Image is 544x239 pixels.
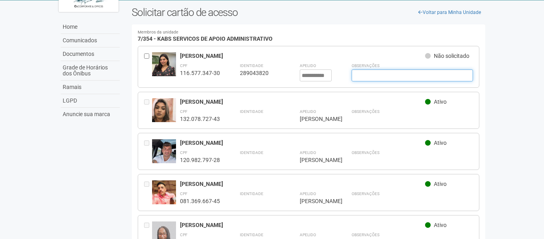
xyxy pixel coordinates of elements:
div: [PERSON_NAME] [300,198,332,205]
a: LGPD [61,94,120,108]
small: Membros da unidade [138,30,480,35]
img: user.jpg [152,98,176,130]
strong: CPF [180,150,188,155]
div: 081.369.667-45 [180,198,220,205]
span: Ativo [434,181,447,187]
div: Entre em contato com a Aministração para solicitar o cancelamento ou 2a via [144,139,152,164]
strong: CPF [180,192,188,196]
div: [PERSON_NAME] [180,98,425,105]
strong: Identidade [240,192,263,196]
strong: Apelido [300,233,316,237]
a: Comunicados [61,34,120,47]
img: user.jpg [152,52,176,78]
strong: Observações [352,192,380,196]
a: Ramais [61,81,120,94]
a: Home [61,20,120,34]
strong: CPF [180,109,188,114]
a: Anuncie sua marca [61,108,120,121]
strong: Apelido [300,192,316,196]
span: Ativo [434,99,447,105]
div: Entre em contato com a Aministração para solicitar o cancelamento ou 2a via [144,98,152,122]
strong: Observações [352,63,380,68]
h4: 7/354 - KABS SERVICOS DE APOIO ADMINISTRATIVO [138,30,480,42]
div: 116.577.347-30 [180,69,220,77]
a: Voltar para Minha Unidade [414,6,485,18]
strong: Identidade [240,109,263,114]
img: user.jpg [152,139,176,169]
div: [PERSON_NAME] [180,52,425,59]
strong: Observações [352,150,380,155]
strong: CPF [180,233,188,237]
strong: CPF [180,63,188,68]
div: 132.078.727-43 [180,115,220,122]
div: 120.982.797-28 [180,156,220,164]
a: Documentos [61,47,120,61]
strong: Observações [352,233,380,237]
strong: Identidade [240,63,263,68]
div: [PERSON_NAME] [300,115,332,122]
div: [PERSON_NAME] [180,221,425,229]
h2: Solicitar cartão de acesso [132,6,486,18]
strong: Apelido [300,109,316,114]
div: [PERSON_NAME] [180,180,425,188]
span: Ativo [434,140,447,146]
span: Não solicitado [434,53,469,59]
a: Grade de Horários dos Ônibus [61,61,120,81]
strong: Identidade [240,150,263,155]
div: [PERSON_NAME] [180,139,425,146]
div: 289043820 [240,69,280,77]
img: user.jpg [152,180,176,204]
div: Entre em contato com a Aministração para solicitar o cancelamento ou 2a via [144,180,152,205]
strong: Apelido [300,150,316,155]
strong: Apelido [300,63,316,68]
div: [PERSON_NAME] [300,156,332,164]
strong: Identidade [240,233,263,237]
strong: Observações [352,109,380,114]
span: Ativo [434,222,447,228]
